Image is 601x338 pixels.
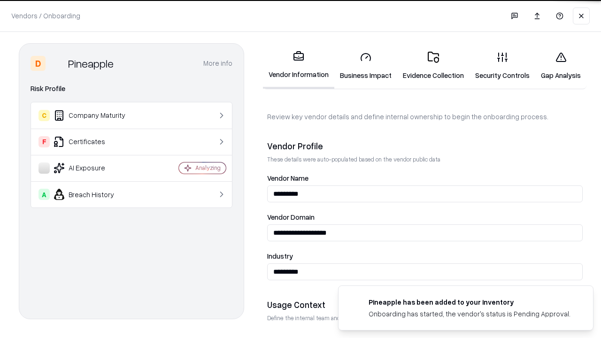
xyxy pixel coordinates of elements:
[267,112,583,122] p: Review key vendor details and define internal ownership to begin the onboarding process.
[397,44,470,88] a: Evidence Collection
[39,189,151,200] div: Breach History
[49,56,64,71] img: Pineapple
[11,11,80,21] p: Vendors / Onboarding
[39,110,50,121] div: C
[195,164,221,172] div: Analyzing
[39,162,151,174] div: AI Exposure
[334,44,397,88] a: Business Impact
[350,297,361,308] img: pineappleenergy.com
[39,110,151,121] div: Company Maturity
[263,43,334,89] a: Vendor Information
[39,136,151,147] div: Certificates
[31,56,46,71] div: D
[267,299,583,310] div: Usage Context
[267,214,583,221] label: Vendor Domain
[31,83,232,94] div: Risk Profile
[267,155,583,163] p: These details were auto-populated based on the vendor public data
[369,297,570,307] div: Pineapple has been added to your inventory
[267,175,583,182] label: Vendor Name
[39,189,50,200] div: A
[267,140,583,152] div: Vendor Profile
[39,136,50,147] div: F
[470,44,535,88] a: Security Controls
[535,44,586,88] a: Gap Analysis
[68,56,114,71] div: Pineapple
[369,309,570,319] div: Onboarding has started, the vendor's status is Pending Approval.
[203,55,232,72] button: More info
[267,253,583,260] label: Industry
[267,314,583,322] p: Define the internal team and reason for using this vendor. This helps assess business relevance a...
